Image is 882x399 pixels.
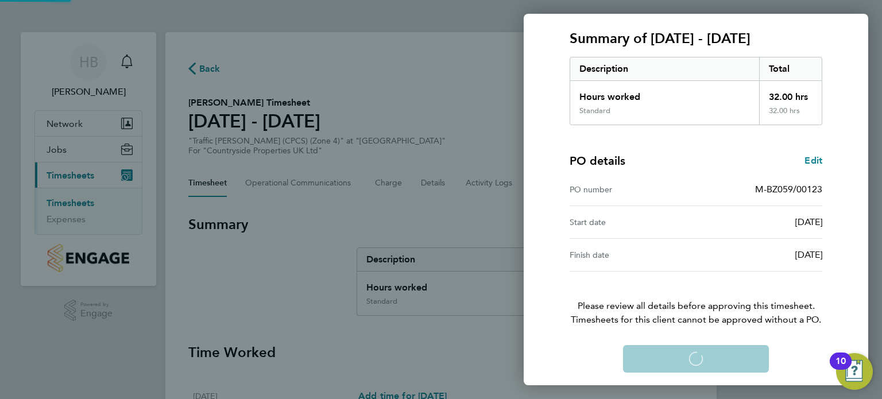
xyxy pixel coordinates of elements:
[570,153,625,169] h4: PO details
[570,57,759,80] div: Description
[556,313,836,327] span: Timesheets for this client cannot be approved without a PO.
[759,106,822,125] div: 32.00 hrs
[570,57,822,125] div: Summary of 22 - 28 Sep 2025
[570,81,759,106] div: Hours worked
[570,215,696,229] div: Start date
[804,155,822,166] span: Edit
[804,154,822,168] a: Edit
[835,361,846,376] div: 10
[570,29,822,48] h3: Summary of [DATE] - [DATE]
[556,272,836,327] p: Please review all details before approving this timesheet.
[696,215,822,229] div: [DATE]
[570,248,696,262] div: Finish date
[579,106,610,115] div: Standard
[570,183,696,196] div: PO number
[759,81,822,106] div: 32.00 hrs
[755,184,822,195] span: M-BZ059/00123
[759,57,822,80] div: Total
[696,248,822,262] div: [DATE]
[836,353,873,390] button: Open Resource Center, 10 new notifications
